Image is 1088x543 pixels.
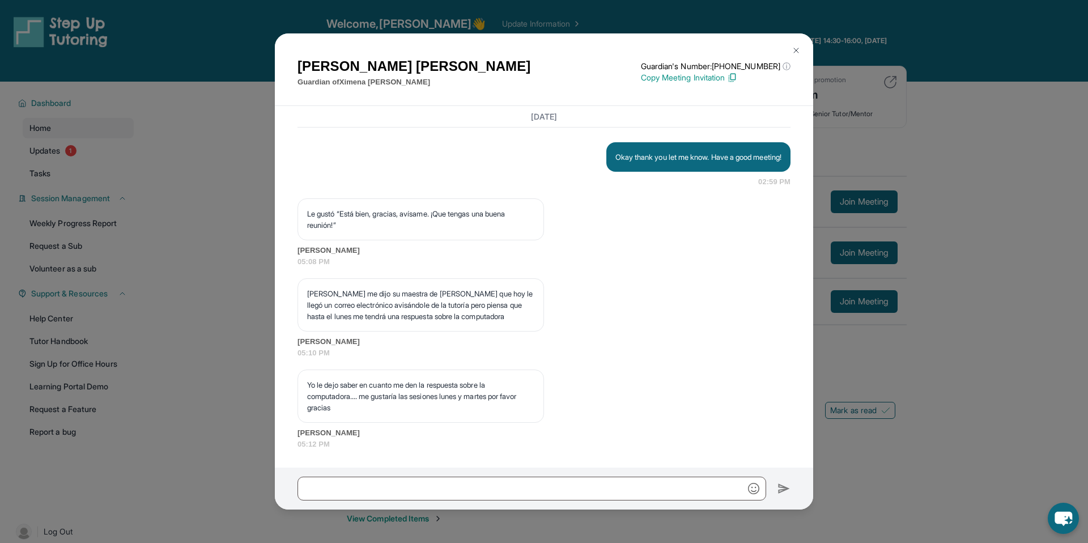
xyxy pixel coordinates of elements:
[307,208,534,231] p: Le gustó “Está bien, gracias, avísame. ¡Que tengas una buena reunión!”
[1048,503,1079,534] button: chat-button
[641,72,790,83] p: Copy Meeting Invitation
[297,111,790,122] h3: [DATE]
[297,427,790,439] span: [PERSON_NAME]
[297,336,790,347] span: [PERSON_NAME]
[748,483,759,494] img: Emoji
[297,347,790,359] span: 05:10 PM
[777,482,790,495] img: Send icon
[758,176,790,188] span: 02:59 PM
[297,256,790,268] span: 05:08 PM
[297,439,790,450] span: 05:12 PM
[783,61,790,72] span: ⓘ
[727,73,737,83] img: Copy Icon
[307,379,534,413] p: Yo le dejo saber en cuanto me den la respuesta sobre la computadora.... me gustaría las sesiones ...
[641,61,790,72] p: Guardian's Number: [PHONE_NUMBER]
[615,151,781,163] p: Okay thank you let me know. Have a good meeting!
[307,288,534,322] p: [PERSON_NAME] me dijo su maestra de [PERSON_NAME] que hoy le llegó un correo electrónico avisándo...
[792,46,801,55] img: Close Icon
[297,245,790,256] span: [PERSON_NAME]
[297,77,530,88] p: Guardian of Ximena [PERSON_NAME]
[297,56,530,77] h1: [PERSON_NAME] [PERSON_NAME]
